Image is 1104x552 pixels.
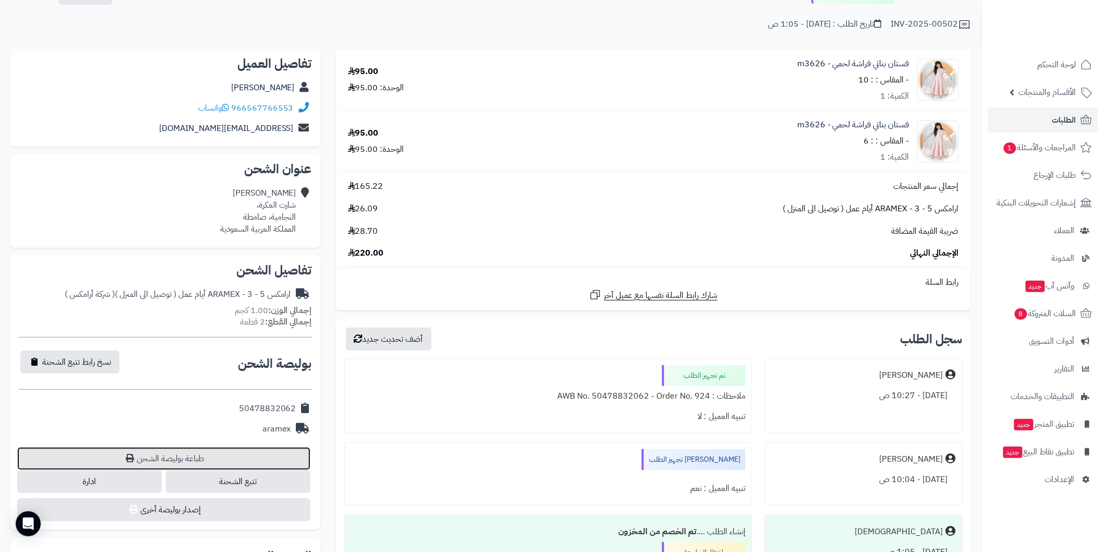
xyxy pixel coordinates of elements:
div: Open Intercom Messenger [16,511,41,536]
span: 1 [1004,142,1016,154]
small: - المقاس : : 6 [864,135,909,147]
h2: بوليصة الشحن [238,357,312,370]
span: المدونة [1052,251,1075,266]
span: المراجعات والأسئلة [1003,140,1076,155]
span: 26.09 [348,203,378,215]
div: [PERSON_NAME] [880,453,943,465]
a: ادارة [17,470,162,493]
a: أدوات التسويق [988,329,1098,354]
span: ( شركة أرامكس ) [65,288,115,301]
div: aramex [262,423,291,435]
a: المراجعات والأسئلة1 [988,135,1098,160]
h3: سجل الطلب [901,333,963,345]
div: رابط السلة [340,277,967,289]
span: إجمالي سعر المنتجات [894,181,959,193]
a: تطبيق نقاط البيعجديد [988,439,1098,464]
span: العملاء [1054,223,1075,238]
span: السلات المتروكة [1014,306,1076,321]
a: [EMAIL_ADDRESS][DOMAIN_NAME] [159,122,294,135]
div: تاريخ الطلب : [DATE] - 1:05 ص [768,18,882,30]
div: [DEMOGRAPHIC_DATA] [855,526,943,538]
div: [DATE] - 10:27 ص [772,386,956,406]
span: الإعدادات [1045,472,1075,487]
div: تنبيه العميل : نعم [351,478,746,499]
div: الكمية: 1 [881,151,909,163]
span: ارامكس ARAMEX - 3 - 5 أيام عمل ( توصيل الى المنزل ) [783,203,959,215]
div: [PERSON_NAME] شارت العكرة، النجامية، صامطة المملكة العربية السعودية [220,187,296,235]
div: الوحدة: 95.00 [348,143,404,155]
a: لوحة التحكم [988,52,1098,77]
a: المدونة [988,246,1098,271]
div: تم تجهيز الطلب [662,365,746,386]
small: - المقاس : : 10 [859,74,909,86]
h2: عنوان الشحن [19,163,312,175]
a: فستان بناتي فراشة لحمي - m3626 [797,119,909,131]
div: ارامكس ARAMEX - 3 - 5 أيام عمل ( توصيل الى المنزل ) [65,289,291,301]
img: 1744392437-IMG_4587-90x90.jpeg [918,59,958,101]
a: تطبيق المتجرجديد [988,412,1098,437]
span: شارك رابط السلة نفسها مع عميل آخر [604,290,718,302]
strong: إجمالي القطع: [265,316,312,328]
span: 28.70 [348,225,378,237]
div: [DATE] - 10:04 ص [772,470,956,490]
div: INV-2025-00502 [891,18,971,31]
a: إشعارات التحويلات البنكية [988,190,1098,215]
a: تتبع الشحنة [166,470,310,493]
small: 2 قطعة [240,316,312,328]
div: ملاحظات : AWB No. 50478832062 - Order No. 924 [351,386,746,406]
div: 95.00 [348,66,379,78]
a: طلبات الإرجاع [988,163,1098,188]
a: التطبيقات والخدمات [988,384,1098,409]
a: وآتس آبجديد [988,273,1098,298]
h2: تفاصيل الشحن [19,264,312,277]
button: أضف تحديث جديد [346,328,431,351]
span: أدوات التسويق [1029,334,1075,349]
span: نسخ رابط تتبع الشحنة [42,356,111,368]
span: وآتس آب [1025,279,1075,293]
small: 1.00 كجم [235,304,312,317]
span: طلبات الإرجاع [1034,168,1076,183]
span: 165.22 [348,181,383,193]
button: إصدار بوليصة أخرى [17,498,310,521]
span: جديد [1003,447,1023,458]
span: 8 [1015,308,1027,320]
div: [PERSON_NAME] [880,369,943,381]
span: لوحة التحكم [1038,57,1076,72]
a: الطلبات [988,107,1098,133]
div: الكمية: 1 [881,90,909,102]
b: تم الخصم من المخزون [618,525,697,538]
a: [PERSON_NAME] [231,81,295,94]
div: [PERSON_NAME] تجهيز الطلب [642,449,746,470]
span: الأقسام والمنتجات [1019,85,1076,100]
span: إشعارات التحويلات البنكية [997,196,1076,210]
div: تنبيه العميل : لا [351,406,746,427]
strong: إجمالي الوزن: [268,304,312,317]
a: الإعدادات [988,467,1098,492]
span: تطبيق المتجر [1013,417,1075,431]
span: الإجمالي النهائي [910,247,959,259]
span: جديد [1026,281,1045,292]
a: العملاء [988,218,1098,243]
h2: تفاصيل العميل [19,57,312,70]
a: 966567766553 [231,102,294,114]
div: 95.00 [348,127,379,139]
button: نسخ رابط تتبع الشحنة [20,351,119,374]
span: التطبيقات والخدمات [1011,389,1075,404]
a: شارك رابط السلة نفسها مع عميل آخر [589,289,718,302]
div: 50478832062 [239,403,296,415]
a: طباعة بوليصة الشحن [17,447,310,470]
span: الطلبات [1052,113,1076,127]
a: التقارير [988,356,1098,381]
span: التقارير [1055,362,1075,376]
span: تطبيق نقاط البيع [1002,445,1075,459]
span: جديد [1014,419,1034,430]
span: 220.00 [348,247,384,259]
a: فستان بناتي فراشة لحمي - m3626 [797,58,909,70]
a: واتساب [198,102,229,114]
img: 1744392437-IMG_4587-90x90.jpeg [918,121,958,162]
div: الوحدة: 95.00 [348,82,404,94]
span: ضريبة القيمة المضافة [892,225,959,237]
div: إنشاء الطلب .... [351,522,746,542]
a: السلات المتروكة8 [988,301,1098,326]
